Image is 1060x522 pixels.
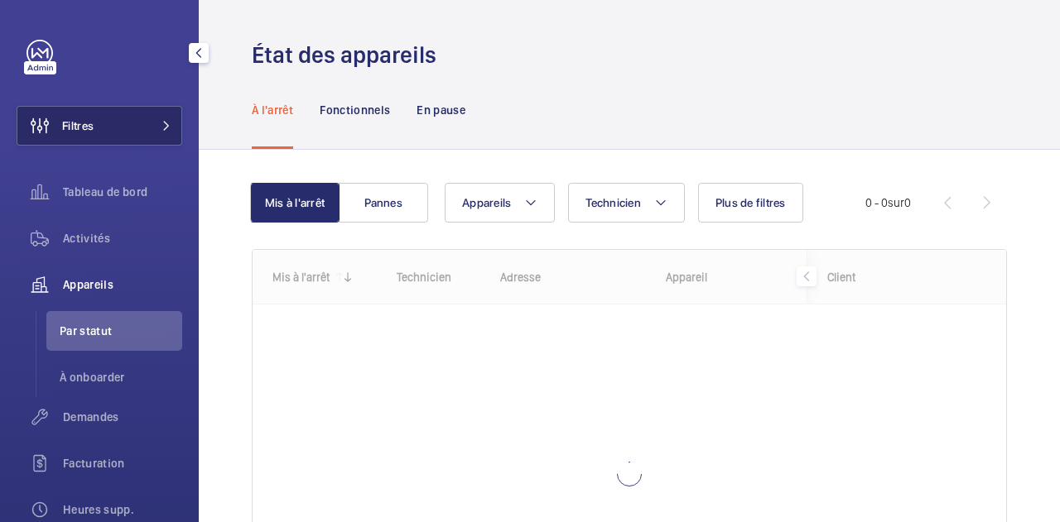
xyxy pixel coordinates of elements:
[63,230,182,247] span: Activités
[63,455,182,472] span: Facturation
[63,276,182,293] span: Appareils
[715,196,786,209] span: Plus de filtres
[252,102,293,118] p: À l'arrêt
[252,40,446,70] h1: État des appareils
[63,501,182,518] span: Heures supp.
[63,409,182,425] span: Demandes
[865,197,911,208] span: 0 - 0 0
[462,196,511,209] span: Appareils
[585,196,641,209] span: Technicien
[62,117,94,134] span: Filtres
[250,183,340,223] button: Mis à l'arrêt
[320,102,390,118] p: Fonctionnels
[417,102,465,118] p: En pause
[339,183,428,223] button: Pannes
[63,184,182,200] span: Tableau de bord
[888,196,904,209] span: sur
[17,106,182,146] button: Filtres
[445,183,555,223] button: Appareils
[698,183,803,223] button: Plus de filtres
[60,323,182,339] span: Par statut
[60,369,182,386] span: À onboarder
[568,183,685,223] button: Technicien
